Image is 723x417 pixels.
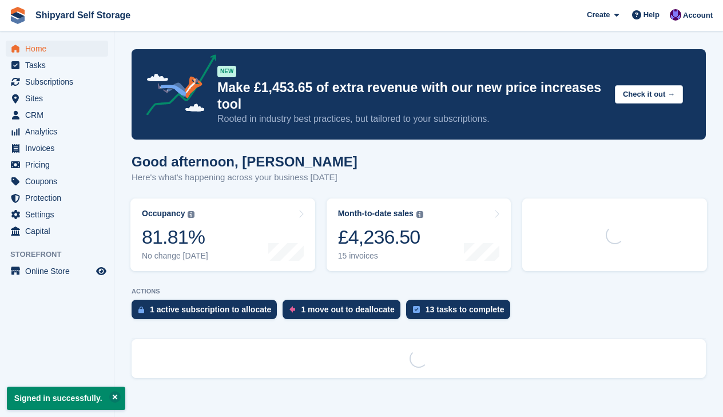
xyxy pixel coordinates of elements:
[142,209,185,219] div: Occupancy
[25,74,94,90] span: Subscriptions
[217,66,236,77] div: NEW
[94,264,108,278] a: Preview store
[25,57,94,73] span: Tasks
[6,57,108,73] a: menu
[6,140,108,156] a: menu
[25,107,94,123] span: CRM
[142,225,208,249] div: 81.81%
[289,306,295,313] img: move_outs_to_deallocate_icon-f764333ba52eb49d3ac5e1228854f67142a1ed5810a6f6cc68b1a99e826820c5.svg
[301,305,394,314] div: 1 move out to deallocate
[132,154,357,169] h1: Good afternoon, [PERSON_NAME]
[25,206,94,223] span: Settings
[25,173,94,189] span: Coupons
[615,85,683,104] button: Check it out →
[338,251,423,261] div: 15 invoices
[406,300,516,325] a: 13 tasks to complete
[132,300,283,325] a: 1 active subscription to allocate
[25,263,94,279] span: Online Store
[6,157,108,173] a: menu
[6,41,108,57] a: menu
[132,288,706,295] p: ACTIONS
[25,190,94,206] span: Protection
[10,249,114,260] span: Storefront
[217,113,606,125] p: Rooted in industry best practices, but tailored to your subscriptions.
[188,211,194,218] img: icon-info-grey-7440780725fd019a000dd9b08b2336e03edf1995a4989e88bcd33f0948082b44.svg
[31,6,135,25] a: Shipyard Self Storage
[25,223,94,239] span: Capital
[6,173,108,189] a: menu
[6,206,108,223] a: menu
[643,9,660,21] span: Help
[25,41,94,57] span: Home
[130,198,315,271] a: Occupancy 81.81% No change [DATE]
[9,7,26,24] img: stora-icon-8386f47178a22dfd0bd8f6a31ec36ba5ce8667c1dd55bd0f319d3a0aa187defe.svg
[587,9,610,21] span: Create
[416,211,423,218] img: icon-info-grey-7440780725fd019a000dd9b08b2336e03edf1995a4989e88bcd33f0948082b44.svg
[25,124,94,140] span: Analytics
[25,157,94,173] span: Pricing
[6,124,108,140] a: menu
[683,10,713,21] span: Account
[6,190,108,206] a: menu
[338,209,414,219] div: Month-to-date sales
[426,305,504,314] div: 13 tasks to complete
[150,305,271,314] div: 1 active subscription to allocate
[25,140,94,156] span: Invoices
[670,9,681,21] img: David Paxman
[7,387,125,410] p: Signed in successfully.
[338,225,423,249] div: £4,236.50
[25,90,94,106] span: Sites
[6,223,108,239] a: menu
[413,306,420,313] img: task-75834270c22a3079a89374b754ae025e5fb1db73e45f91037f5363f120a921f8.svg
[6,90,108,106] a: menu
[6,74,108,90] a: menu
[142,251,208,261] div: No change [DATE]
[137,54,217,120] img: price-adjustments-announcement-icon-8257ccfd72463d97f412b2fc003d46551f7dbcb40ab6d574587a9cd5c0d94...
[138,306,144,313] img: active_subscription_to_allocate_icon-d502201f5373d7db506a760aba3b589e785aa758c864c3986d89f69b8ff3...
[217,80,606,113] p: Make £1,453.65 of extra revenue with our new price increases tool
[132,171,357,184] p: Here's what's happening across your business [DATE]
[327,198,511,271] a: Month-to-date sales £4,236.50 15 invoices
[6,263,108,279] a: menu
[283,300,406,325] a: 1 move out to deallocate
[6,107,108,123] a: menu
